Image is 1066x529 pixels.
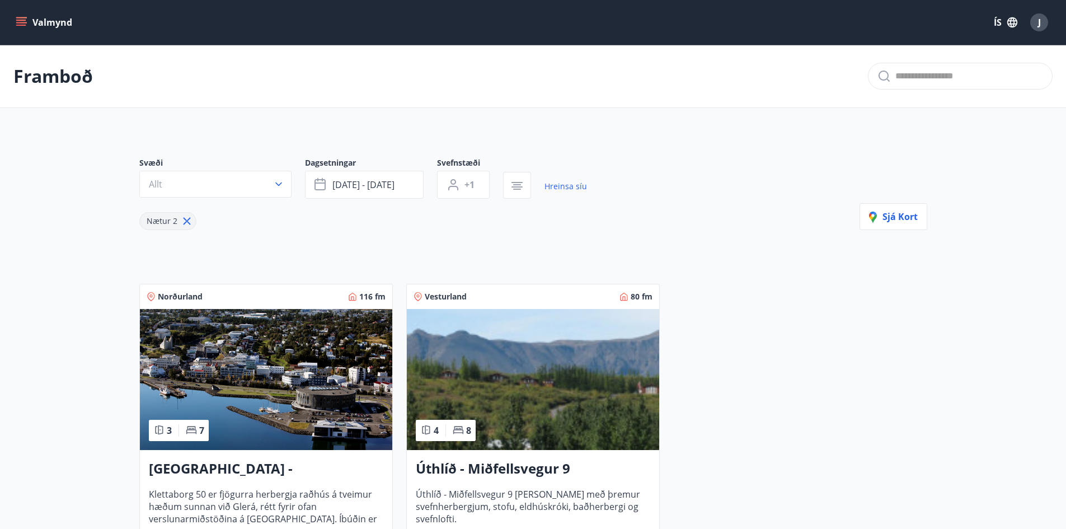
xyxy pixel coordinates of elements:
span: 4 [434,424,439,437]
button: J [1026,9,1053,36]
span: J [1038,16,1041,29]
span: Úthlíð - Miðfellsvegur 9 [PERSON_NAME] með þremur svefnherbergjum, stofu, eldhúskróki, baðherberg... [416,488,650,525]
span: Klettaborg 50 er fjögurra herbergja raðhús á tveimur hæðum sunnan við Glerá, rétt fyrir ofan vers... [149,488,383,525]
span: Vesturland [425,291,467,302]
span: Svæði [139,157,305,171]
span: Sjá kort [869,210,918,223]
button: Sjá kort [860,203,927,230]
span: [DATE] - [DATE] [332,179,395,191]
span: Allt [149,178,162,190]
span: 7 [199,424,204,437]
button: Allt [139,171,292,198]
span: Nætur 2 [147,216,177,226]
img: Paella dish [407,309,659,450]
button: menu [13,12,77,32]
span: Svefnstæði [437,157,503,171]
p: Framboð [13,64,93,88]
span: Norðurland [158,291,203,302]
div: Nætur 2 [139,212,196,230]
button: +1 [437,171,490,199]
span: 3 [167,424,172,437]
button: ÍS [988,12,1023,32]
h3: Úthlíð - Miðfellsvegur 9 [416,459,650,479]
span: +1 [464,179,475,191]
a: Hreinsa síu [544,174,587,199]
img: Paella dish [140,309,392,450]
span: 8 [466,424,471,437]
button: [DATE] - [DATE] [305,171,424,199]
span: 116 fm [359,291,386,302]
h3: [GEOGRAPHIC_DATA] - [GEOGRAPHIC_DATA] 50 [149,459,383,479]
span: 80 fm [631,291,652,302]
span: Dagsetningar [305,157,437,171]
